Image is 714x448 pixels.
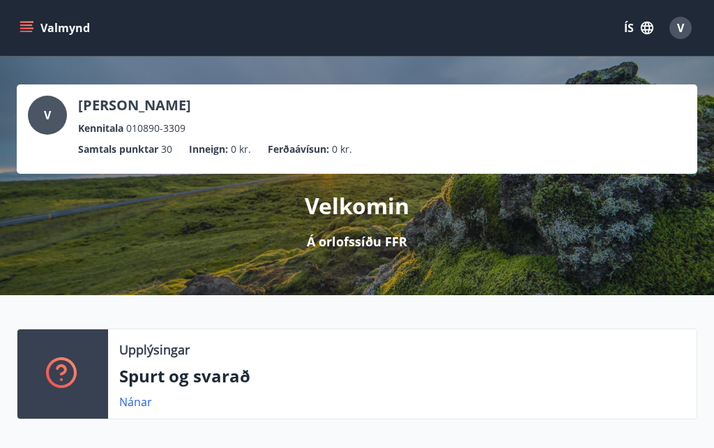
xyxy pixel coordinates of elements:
[44,107,51,123] span: V
[664,11,697,45] button: V
[268,142,329,157] p: Ferðaávísun :
[307,232,407,251] p: Á orlofssíðu FFR
[305,191,409,221] p: Velkomin
[161,142,172,157] span: 30
[17,15,96,40] button: menu
[119,394,152,410] a: Nánar
[119,341,190,359] p: Upplýsingar
[189,142,228,157] p: Inneign :
[78,142,158,157] p: Samtals punktar
[126,121,185,136] span: 010890-3309
[119,364,685,388] p: Spurt og svarað
[78,121,123,136] p: Kennitala
[78,96,191,115] p: [PERSON_NAME]
[332,142,352,157] span: 0 kr.
[616,15,661,40] button: ÍS
[677,20,684,36] span: V
[231,142,251,157] span: 0 kr.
